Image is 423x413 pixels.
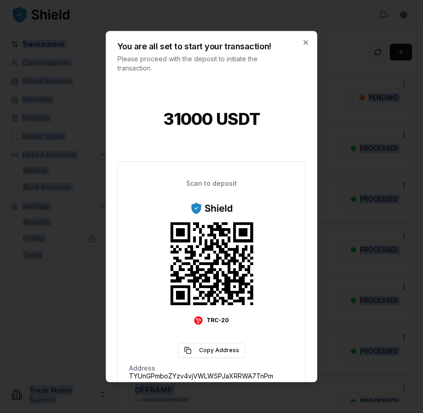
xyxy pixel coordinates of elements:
[186,180,237,187] p: Scan to deposit
[117,54,288,73] p: Please proceed with the deposit to initiate the transaction.
[206,317,229,324] span: TRC-20
[190,201,233,215] img: ShieldPay Logo
[178,343,245,358] button: Copy Address
[129,365,155,372] p: Address
[117,42,288,51] h2: You are all set to start your transaction!
[129,372,273,381] span: TYUnGPmboZYzv4vjVWLWSPJaXRRWA7TnPm
[194,316,203,324] img: Tron Logo
[117,91,306,147] h1: 31000 USDT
